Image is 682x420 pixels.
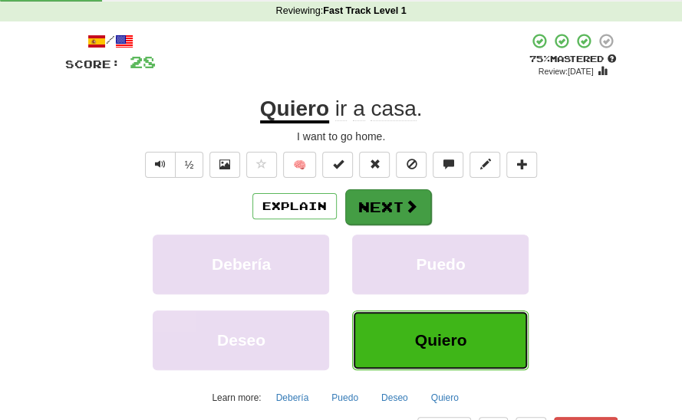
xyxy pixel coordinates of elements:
[153,235,329,294] button: Debería
[415,331,467,349] span: Quiero
[353,97,365,121] span: a
[371,97,416,121] span: casa
[373,386,417,409] button: Deseo
[65,57,120,71] span: Score:
[539,67,594,76] small: Review: [DATE]
[65,32,156,51] div: /
[212,392,261,403] small: Learn more:
[130,52,156,71] span: 28
[345,189,431,225] button: Next
[529,54,550,64] span: 75 %
[260,97,329,123] u: Quiero
[283,152,316,178] button: 🧠
[209,152,240,178] button: Show image (alt+x)
[359,152,390,178] button: Reset to 0% Mastered (alt+r)
[217,331,265,349] span: Deseo
[529,53,618,65] div: Mastered
[145,152,176,178] button: Play sentence audio (ctl+space)
[352,310,529,370] button: Quiero
[352,235,529,294] button: Puedo
[433,152,463,178] button: Discuss sentence (alt+u)
[329,97,422,121] span: .
[416,255,465,273] span: Puedo
[252,193,337,219] button: Explain
[246,152,277,178] button: Favorite sentence (alt+f)
[322,152,353,178] button: Set this sentence to 100% Mastered (alt+m)
[423,386,467,409] button: Quiero
[268,386,318,409] button: Debería
[323,386,367,409] button: Puedo
[153,310,329,370] button: Deseo
[469,152,500,178] button: Edit sentence (alt+d)
[212,255,271,273] span: Debería
[175,152,204,178] button: ½
[396,152,427,178] button: Ignore sentence (alt+i)
[335,97,348,121] span: ir
[506,152,537,178] button: Add to collection (alt+a)
[142,152,204,178] div: Text-to-speech controls
[65,129,618,144] div: I want to go home.
[323,5,407,16] strong: Fast Track Level 1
